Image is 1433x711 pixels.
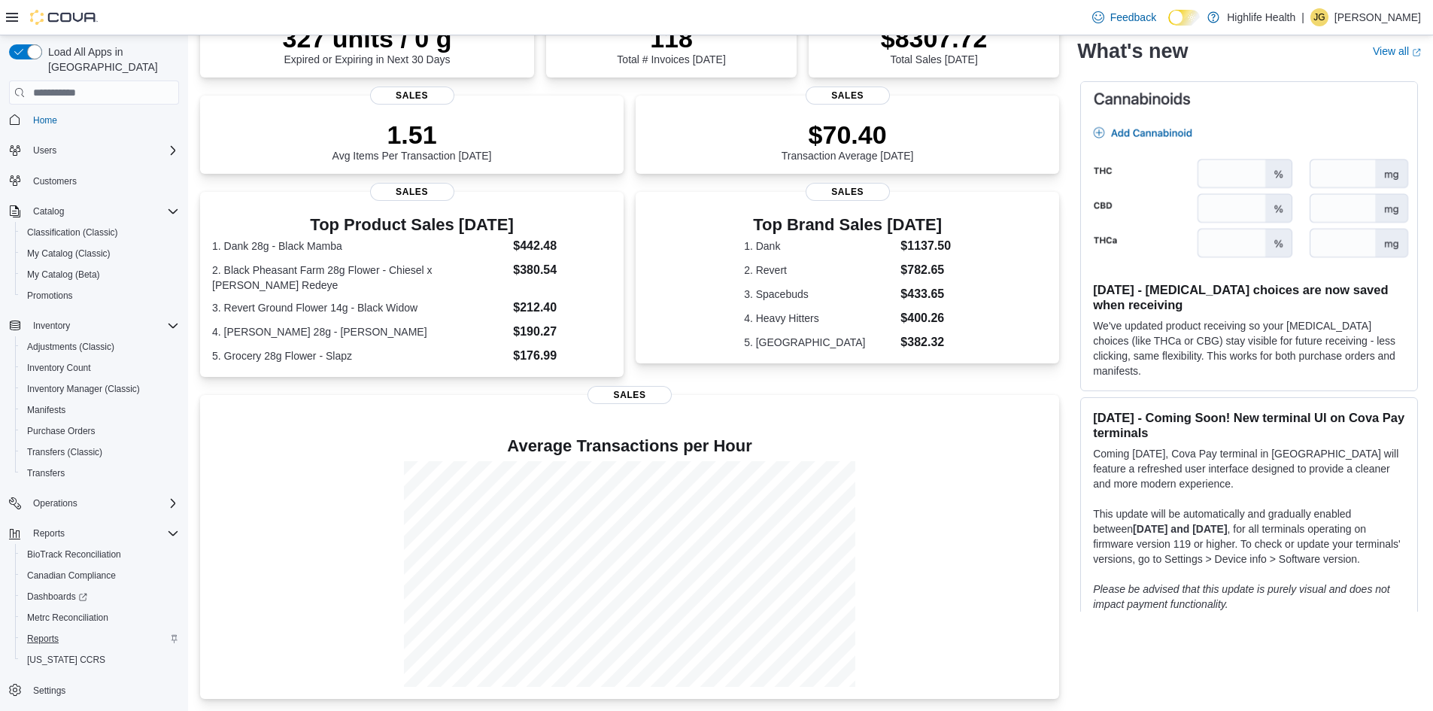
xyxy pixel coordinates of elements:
[27,570,116,582] span: Canadian Compliance
[744,263,894,278] dt: 2. Revert
[33,685,65,697] span: Settings
[27,172,83,190] a: Customers
[33,144,56,156] span: Users
[21,266,106,284] a: My Catalog (Beta)
[27,494,179,512] span: Operations
[21,287,79,305] a: Promotions
[1093,409,1405,439] h3: [DATE] - Coming Soon! New terminal UI on Cova Pay terminals
[15,628,185,649] button: Reports
[900,261,951,279] dd: $782.65
[15,357,185,378] button: Inventory Count
[900,333,951,351] dd: $382.32
[21,545,127,564] a: BioTrack Reconciliation
[27,248,111,260] span: My Catalog (Classic)
[15,243,185,264] button: My Catalog (Classic)
[21,588,93,606] a: Dashboards
[3,108,185,130] button: Home
[27,591,87,603] span: Dashboards
[21,223,179,242] span: Classification (Classic)
[27,654,105,666] span: [US_STATE] CCRS
[283,23,452,53] p: 327 units / 0 g
[15,421,185,442] button: Purchase Orders
[1168,10,1200,26] input: Dark Mode
[27,524,71,542] button: Reports
[27,548,121,561] span: BioTrack Reconciliation
[27,317,179,335] span: Inventory
[27,172,179,190] span: Customers
[27,362,91,374] span: Inventory Count
[33,320,70,332] span: Inventory
[617,23,725,65] div: Total # Invoices [DATE]
[1133,522,1227,534] strong: [DATE] and [DATE]
[782,120,914,150] p: $70.40
[617,23,725,53] p: 118
[782,120,914,162] div: Transaction Average [DATE]
[3,201,185,222] button: Catalog
[21,651,179,669] span: Washington CCRS
[27,269,100,281] span: My Catalog (Beta)
[21,338,179,356] span: Adjustments (Classic)
[3,140,185,161] button: Users
[15,400,185,421] button: Manifests
[513,323,612,341] dd: $190.27
[513,299,612,317] dd: $212.40
[1093,281,1405,311] h3: [DATE] - [MEDICAL_DATA] choices are now saved when receiving
[21,359,97,377] a: Inventory Count
[744,287,894,302] dt: 3. Spacebuds
[15,222,185,243] button: Classification (Classic)
[21,567,179,585] span: Canadian Compliance
[21,464,179,482] span: Transfers
[332,120,492,162] div: Avg Items Per Transaction [DATE]
[587,386,672,404] span: Sales
[21,630,65,648] a: Reports
[15,285,185,306] button: Promotions
[212,239,507,254] dt: 1. Dank 28g - Black Mamba
[21,630,179,648] span: Reports
[1310,8,1328,26] div: Jennifer Gierum
[33,175,77,187] span: Customers
[1227,8,1295,26] p: Highlife Health
[27,226,118,239] span: Classification (Classic)
[1077,39,1188,63] h2: What's new
[3,523,185,544] button: Reports
[27,404,65,416] span: Manifests
[1093,506,1405,566] p: This update will be automatically and gradually enabled between , for all terminals operating on ...
[806,87,890,105] span: Sales
[370,183,454,201] span: Sales
[27,467,65,479] span: Transfers
[21,401,71,419] a: Manifests
[212,437,1047,455] h4: Average Transactions per Hour
[3,315,185,336] button: Inventory
[900,285,951,303] dd: $433.65
[15,264,185,285] button: My Catalog (Beta)
[21,443,179,461] span: Transfers (Classic)
[15,442,185,463] button: Transfers (Classic)
[21,651,111,669] a: [US_STATE] CCRS
[881,23,988,53] p: $8307.72
[212,300,507,315] dt: 3. Revert Ground Flower 14g - Black Widow
[1334,8,1421,26] p: [PERSON_NAME]
[21,609,179,627] span: Metrc Reconciliation
[21,338,120,356] a: Adjustments (Classic)
[27,290,73,302] span: Promotions
[900,237,951,255] dd: $1137.50
[744,311,894,326] dt: 4. Heavy Hitters
[3,170,185,192] button: Customers
[212,263,507,293] dt: 2. Black Pheasant Farm 28g Flower - Chiesel x [PERSON_NAME] Redeye
[27,110,179,129] span: Home
[900,309,951,327] dd: $400.26
[27,612,108,624] span: Metrc Reconciliation
[744,239,894,254] dt: 1. Dank
[27,341,114,353] span: Adjustments (Classic)
[33,205,64,217] span: Catalog
[15,463,185,484] button: Transfers
[27,141,179,160] span: Users
[27,524,179,542] span: Reports
[1093,318,1405,378] p: We've updated product receiving so your [MEDICAL_DATA] choices (like THCa or CBG) stay visible fo...
[30,10,98,25] img: Cova
[806,183,890,201] span: Sales
[1412,47,1421,56] svg: External link
[21,422,102,440] a: Purchase Orders
[15,565,185,586] button: Canadian Compliance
